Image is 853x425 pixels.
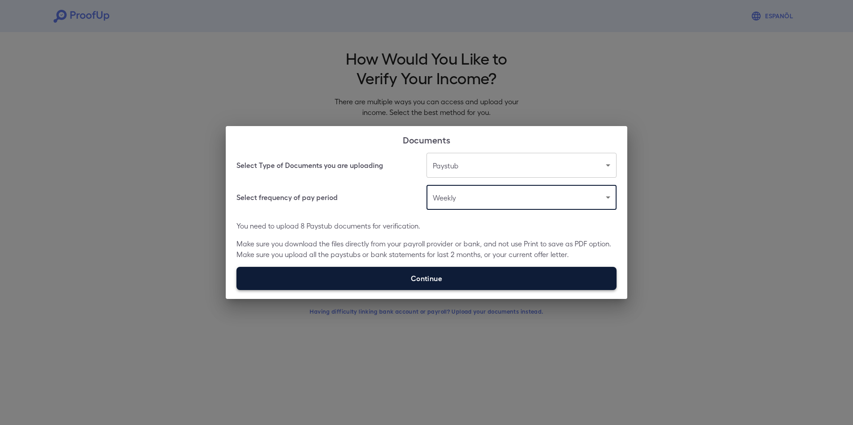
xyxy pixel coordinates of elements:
div: Weekly [426,185,617,210]
h6: Select frequency of pay period [236,192,338,203]
label: Continue [236,267,617,290]
div: Paystub [426,153,617,178]
p: Make sure you download the files directly from your payroll provider or bank, and not use Print t... [236,238,617,260]
p: You need to upload 8 Paystub documents for verification. [236,221,617,231]
h2: Documents [226,126,627,153]
h6: Select Type of Documents you are uploading [236,160,383,171]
